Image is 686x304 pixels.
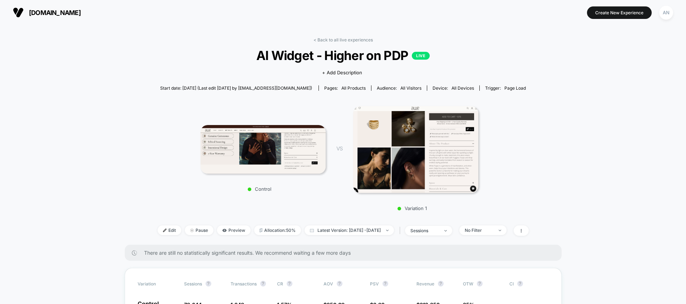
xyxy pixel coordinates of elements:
div: AN [659,6,673,20]
button: ? [438,281,444,286]
img: rebalance [260,228,262,232]
div: Audience: [377,85,421,91]
span: all products [341,85,366,91]
span: Revenue [416,281,434,286]
button: ? [260,281,266,286]
div: sessions [410,228,439,233]
span: VS [336,145,342,151]
span: PSV [370,281,379,286]
img: calendar [310,229,314,232]
span: Transactions [231,281,257,286]
span: Page Load [504,85,526,91]
img: end [444,230,447,231]
span: Pause [185,225,213,235]
img: Control main [201,125,326,174]
p: LIVE [412,52,430,60]
div: Trigger: [485,85,526,91]
span: + Add Description [322,69,362,76]
div: Pages: [324,85,366,91]
button: ? [287,281,292,286]
span: All Visitors [400,85,421,91]
span: [DOMAIN_NAME] [29,9,81,16]
img: end [386,230,389,231]
span: Edit [158,225,181,235]
button: Create New Experience [587,6,652,19]
button: ? [517,281,523,286]
span: AOV [324,281,333,286]
p: Control [197,186,322,192]
span: AI Widget - Higher on PDP [176,48,510,63]
span: Allocation: 50% [254,225,301,235]
button: ? [206,281,211,286]
div: No Filter [465,228,493,233]
button: ? [337,281,342,286]
a: < Back to all live experiences [314,37,373,43]
span: CI [509,281,549,286]
img: end [190,229,194,232]
span: Variation [138,281,177,286]
span: Device: [427,85,479,91]
button: ? [383,281,388,286]
span: CR [277,281,283,286]
span: Start date: [DATE] (Last edit [DATE] by [EMAIL_ADDRESS][DOMAIN_NAME]) [160,85,312,91]
span: all devices [451,85,474,91]
button: AN [657,5,675,20]
span: OTW [463,281,502,286]
span: Preview [217,225,251,235]
span: Latest Version: [DATE] - [DATE] [305,225,394,235]
img: edit [163,229,167,232]
span: There are still no statistically significant results. We recommend waiting a few more days [144,250,547,256]
span: Sessions [184,281,202,286]
button: ? [477,281,483,286]
img: Variation 1 main [353,106,478,193]
p: Variation 1 [350,205,475,211]
span: | [398,225,405,236]
img: end [499,230,501,231]
button: [DOMAIN_NAME] [11,7,83,18]
img: Visually logo [13,7,24,18]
